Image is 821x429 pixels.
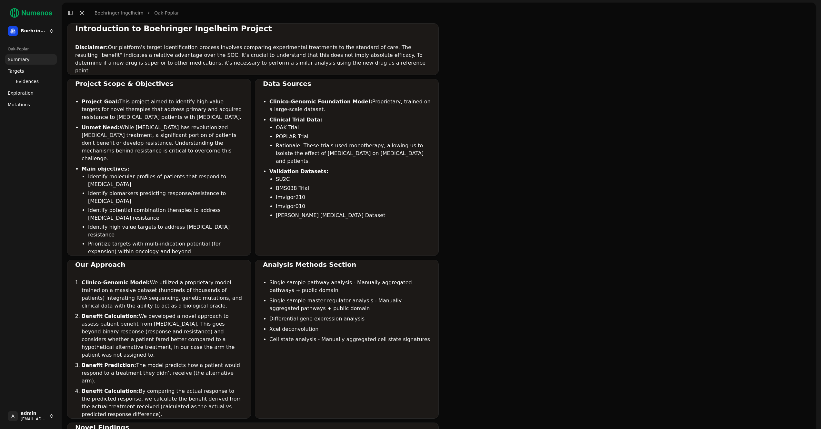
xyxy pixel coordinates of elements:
button: Aadmin[EMAIL_ADDRESS] [5,408,57,424]
li: We utilized a proprietary model trained on a massive dataset (hundreds of thousands of patients) ... [82,279,243,310]
strong: Unmet Need: [82,124,120,131]
div: Project Scope & Objectives [75,79,243,88]
strong: Benefit Calculation: [82,388,139,394]
li: Imvigor010 [276,203,431,210]
strong: Benefit Prediction: [82,362,136,368]
a: Oak-Poplar [154,10,179,16]
span: Summary [8,56,30,63]
li: Proprietary, trained on a large-scale dataset. [269,98,431,113]
img: Numenos [5,5,57,21]
span: Mutations [8,101,30,108]
strong: Project Goal: [82,99,119,105]
strong: Clinico-Genomic Model: [82,279,150,286]
li: Identify biomarkers predicting response/resistance to [MEDICAL_DATA] [88,190,243,205]
strong: Disclaimer: [75,44,108,50]
li: Identify potential combination therapies to address [MEDICAL_DATA] resistance [88,206,243,222]
li: Prioritize targets with multi-indication potential (for expansion) within oncology and beyond [88,240,243,256]
div: Our Approach [75,260,243,269]
a: Exploration [5,88,57,98]
div: Introduction to Boehringer Ingelheim Project [75,24,431,34]
span: Boehringer Ingelheim [21,28,46,34]
a: Targets [5,66,57,76]
span: admin [21,411,46,416]
li: Identify molecular profiles of patients that respond to [MEDICAL_DATA] [88,173,243,188]
p: Our platform's target identification process involves comparing experimental treatments to the st... [75,44,431,75]
span: Exploration [8,90,34,96]
li: Rationale: These trials used monotherapy, allowing us to isolate the effect of [MEDICAL_DATA] on ... [276,142,431,165]
a: Boehringer Ingelheim [95,10,143,16]
li: We developed a novel approach to assess patient benefit from [MEDICAL_DATA]. This goes beyond bin... [82,312,243,359]
strong: Validation Datasets: [269,168,328,174]
li: Single sample pathway analysis - Manually aggregated pathways + public domain [269,279,431,294]
span: A [8,411,18,421]
button: Toggle Sidebar [66,8,75,17]
li: This project aimed to identify high-value targets for novel therapies that address primary and ac... [82,98,243,121]
li: Xcel deconvolution [269,325,431,333]
strong: Main objectives: [82,166,129,172]
li: While [MEDICAL_DATA] has revolutionized [MEDICAL_DATA] treatment, a significant portion of patien... [82,124,243,162]
li: Cell state analysis - Manually aggregated cell state signatures [269,336,431,343]
li: Differential gene expression analysis [269,315,431,323]
li: Single sample master regulator analysis - Manually aggregated pathways + public domain [269,297,431,312]
li: Identify high value targets to address [MEDICAL_DATA] resistance [88,223,243,239]
nav: breadcrumb [95,10,179,16]
li: The model predicts how a patient would respond to a treatment they didn’t receive (the alternativ... [82,361,243,385]
li: OAK Trial [276,124,431,131]
li: BMS038 Trial [276,184,431,192]
strong: Benefit Calculation: [82,313,139,319]
strong: Clinico-Genomic Foundation Model: [269,99,372,105]
span: [EMAIL_ADDRESS] [21,416,46,422]
a: Summary [5,54,57,65]
button: Toggle Dark Mode [77,8,86,17]
a: Evidences [13,77,49,86]
button: Boehringer Ingelheim [5,23,57,39]
strong: Clinical Trial Data: [269,117,322,123]
div: Analysis Methods Section [263,260,431,269]
li: [PERSON_NAME] [MEDICAL_DATA] Dataset [276,212,431,219]
div: Oak-Poplar [5,44,57,54]
span: Evidences [16,78,39,85]
span: Targets [8,68,24,74]
a: Mutations [5,99,57,110]
li: SU2C [276,175,431,183]
li: By comparing the actual response to the predicted response, we calculate the benefit derived from... [82,387,243,418]
li: Imvigor210 [276,194,431,201]
div: Data Sources [263,79,431,88]
li: POPLAR Trial [276,133,431,141]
